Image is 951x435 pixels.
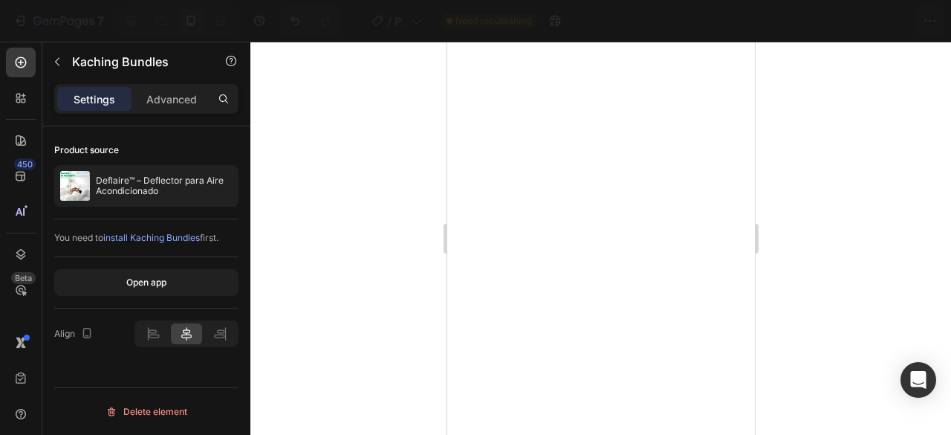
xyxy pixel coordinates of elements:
span: 1 product assigned [666,13,762,29]
button: Save [802,6,851,36]
p: Advanced [146,91,197,107]
div: Publish [869,13,906,29]
span: / [388,13,392,29]
button: Delete element [54,400,238,424]
iframe: Design area [447,42,755,435]
div: Align [54,324,96,344]
div: You need to first. [54,231,238,245]
div: 450 [14,158,36,170]
div: Delete element [106,403,187,421]
button: 7 [6,6,111,36]
div: Open app [126,276,166,289]
span: install Kaching Bundles [103,232,200,243]
p: Kaching Bundles [72,53,198,71]
button: Publish [857,6,919,36]
img: product feature img [60,171,90,201]
p: 7 [97,12,104,30]
p: Deflaire™ – Deflector para Aire Acondicionado [96,175,233,196]
span: Save [814,15,839,28]
button: Open app [54,269,238,296]
button: 1 product assigned [653,6,796,36]
div: Open Intercom Messenger [900,362,936,398]
span: Need republishing [455,14,531,28]
span: Product Page - [DATE] 12:56:15 [395,13,405,29]
div: Product source [54,144,119,157]
p: Settings [74,91,115,107]
div: Undo/Redo [280,6,340,36]
div: Beta [11,272,36,284]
